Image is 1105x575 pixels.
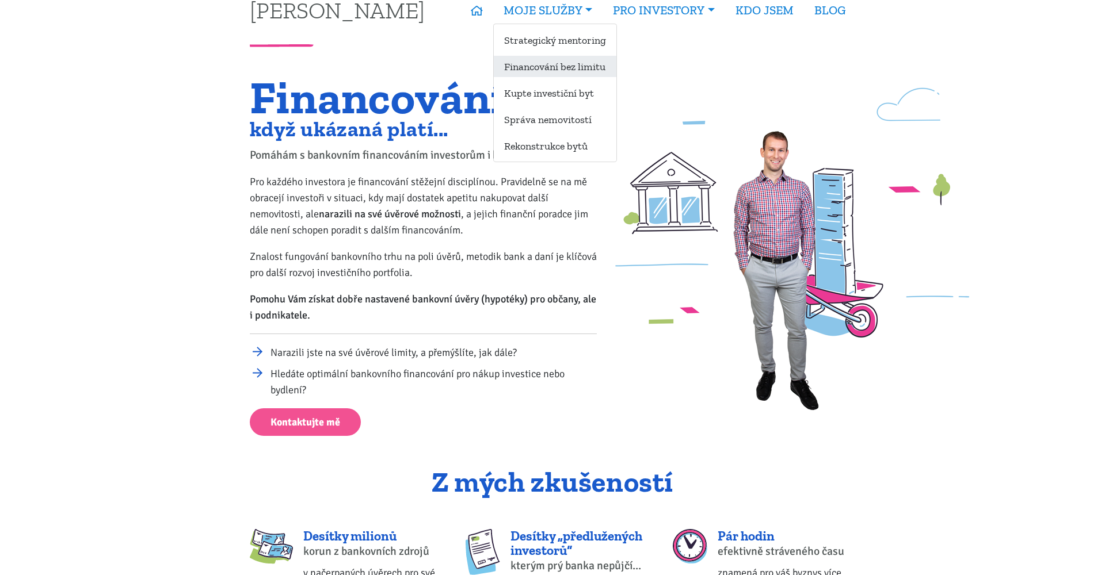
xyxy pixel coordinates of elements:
[250,174,597,238] p: Pro každého investora je financování stěžejní disciplínou. Pravidelně se na mě obracejí investoři...
[250,120,597,139] h2: když ukázaná platí...
[250,147,597,163] p: Pomáhám s bankovním financováním investorům i běžným lidem.
[250,248,597,281] p: Znalost fungování bankovního trhu na poli úvěrů, metodik bank a daní je klíčová pro další rozvoj ...
[250,78,597,117] h1: Financování
[250,293,596,321] strong: Pomohu Vám získat dobře nastavené bankovní úvěry (hypotéky) pro občany, ale i podnikatele.
[510,529,649,558] div: Desítky „předlužených investorů“
[250,467,856,498] h2: Z mých zkušeností
[270,366,597,398] li: Hledáte optimální bankovního financování pro nákup investice nebo bydlení?
[494,135,616,156] a: Rekonstrukce bytů
[718,529,856,543] div: Pár hodin
[270,344,597,361] li: Narazili jste na své úvěrové limity, a přemýšlíte, jak dále?
[494,82,616,103] a: Kupte investiční byt
[319,208,461,220] strong: narazili na své úvěrové možnosti
[250,408,361,436] a: Kontaktujte mě
[718,543,856,559] div: efektivně stráveného času
[494,29,616,51] a: Strategický mentoring
[303,543,441,559] div: korun z bankovních zdrojů
[510,558,649,574] div: kterým prý banka nepůjčí...
[494,56,616,77] a: Financování bez limitu
[303,529,441,543] div: Desítky milionů
[494,109,616,130] a: Správa nemovitostí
